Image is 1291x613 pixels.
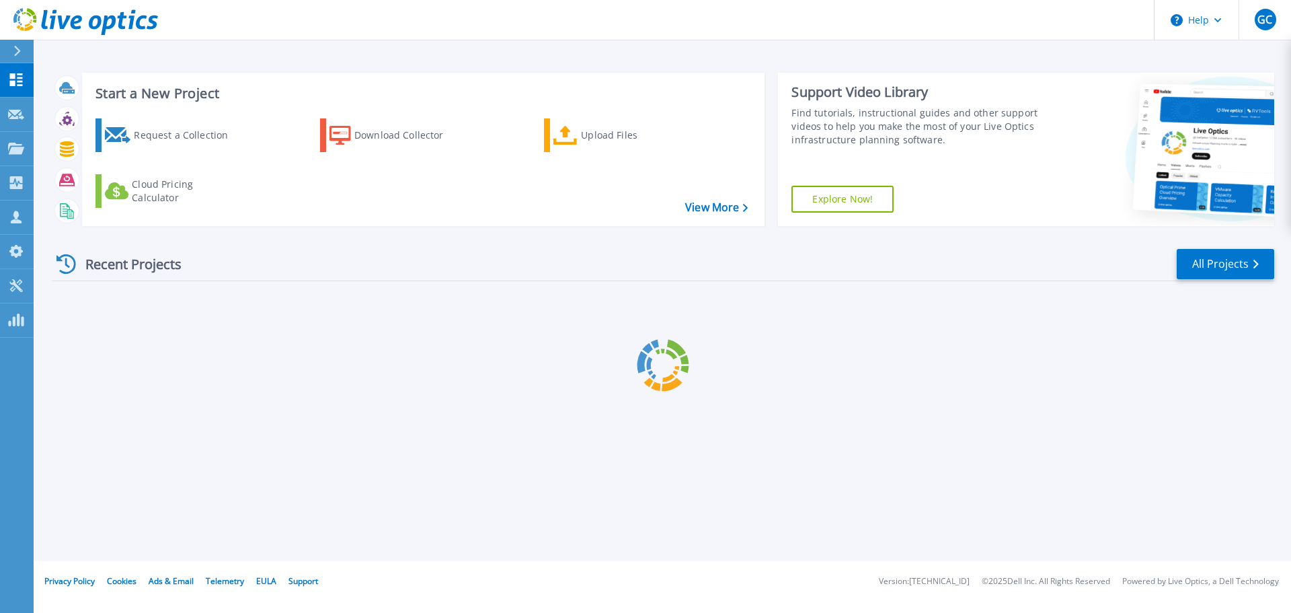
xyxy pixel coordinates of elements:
a: Telemetry [206,575,244,587]
div: Request a Collection [134,122,241,149]
a: Ads & Email [149,575,194,587]
a: EULA [256,575,276,587]
a: Explore Now! [791,186,894,213]
a: Cloud Pricing Calculator [95,174,245,208]
a: Support [288,575,318,587]
a: Download Collector [320,118,470,152]
span: GC [1257,14,1272,25]
a: Request a Collection [95,118,245,152]
li: Powered by Live Optics, a Dell Technology [1122,577,1279,586]
div: Find tutorials, instructional guides and other support videos to help you make the most of your L... [791,106,1044,147]
h3: Start a New Project [95,86,748,101]
a: Upload Files [544,118,694,152]
div: Cloud Pricing Calculator [132,178,239,205]
div: Upload Files [581,122,689,149]
li: © 2025 Dell Inc. All Rights Reserved [982,577,1110,586]
a: View More [685,201,748,214]
div: Recent Projects [52,248,200,281]
a: All Projects [1177,249,1274,279]
div: Download Collector [354,122,462,149]
div: Support Video Library [791,83,1044,101]
a: Privacy Policy [44,575,95,587]
a: Cookies [107,575,136,587]
li: Version: [TECHNICAL_ID] [879,577,970,586]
